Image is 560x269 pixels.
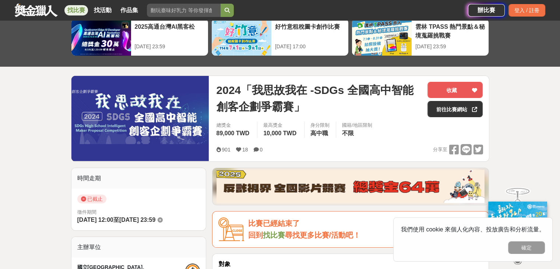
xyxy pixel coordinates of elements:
span: [DATE] 12:00 [77,217,113,223]
div: 時間走期 [71,168,206,189]
div: 雲林 TPASS 熱門景點＆秘境蒐羅挑戰賽 [415,22,485,39]
span: 901 [222,147,230,153]
div: 國籍/地區限制 [342,122,372,129]
input: 翻玩臺味好乳力 等你發揮創意！ [147,4,221,17]
div: 2025高通台灣AI黑客松 [135,22,204,39]
button: 收藏 [427,82,483,98]
span: 尋找更多比賽/活動吧！ [285,231,360,239]
img: 760c60fc-bf85-49b1-bfa1-830764fee2cd.png [216,170,485,203]
span: 分享至 [433,144,447,155]
div: 登入 / 註冊 [508,4,545,17]
span: 不限 [342,130,354,136]
button: 確定 [508,241,545,254]
span: 最高獎金 [263,122,298,129]
img: c171a689-fb2c-43c6-a33c-e56b1f4b2190.jpg [488,202,547,251]
span: 高中職 [310,130,328,136]
a: 前往比賽網站 [427,101,483,117]
span: 我們使用 cookie 來個人化內容、投放廣告和分析流量。 [401,226,545,233]
strong: 對象 [218,261,230,267]
div: [DATE] 23:59 [415,43,485,50]
a: 找比賽 [263,231,285,239]
span: 總獎金 [216,122,251,129]
a: 找活動 [91,5,115,15]
div: 好竹意租稅圖卡創作比賽 [275,22,345,39]
a: 作品集 [117,5,141,15]
span: 2024「我思故我在 -SDGs 全國高中智能創客企劃爭霸賽」 [216,82,422,115]
span: 至 [113,217,119,223]
span: [DATE] 23:59 [119,217,155,223]
a: 好竹意租稅圖卡創作比賽[DATE] 17:00 [211,18,349,56]
a: 辦比賽 [468,4,505,17]
a: 2025高通台灣AI黑客松[DATE] 23:59 [71,18,208,56]
div: 主辦單位 [71,237,206,258]
span: 89,000 TWD [216,130,249,136]
a: 雲林 TPASS 熱門景點＆秘境蒐羅挑戰賽[DATE] 23:59 [352,18,489,56]
div: 比賽已經結束了 [248,217,483,230]
span: 10,000 TWD [263,130,296,136]
img: Icon [218,217,244,241]
div: [DATE] 17:00 [275,43,345,50]
div: [DATE] 23:59 [135,43,204,50]
span: 0 [260,147,263,153]
span: 徵件期間 [77,209,96,215]
span: 回到 [248,231,263,239]
div: 身分限制 [310,122,330,129]
a: 找比賽 [64,5,88,15]
span: 18 [242,147,248,153]
img: Cover Image [71,76,209,161]
span: 已截止 [77,195,106,203]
